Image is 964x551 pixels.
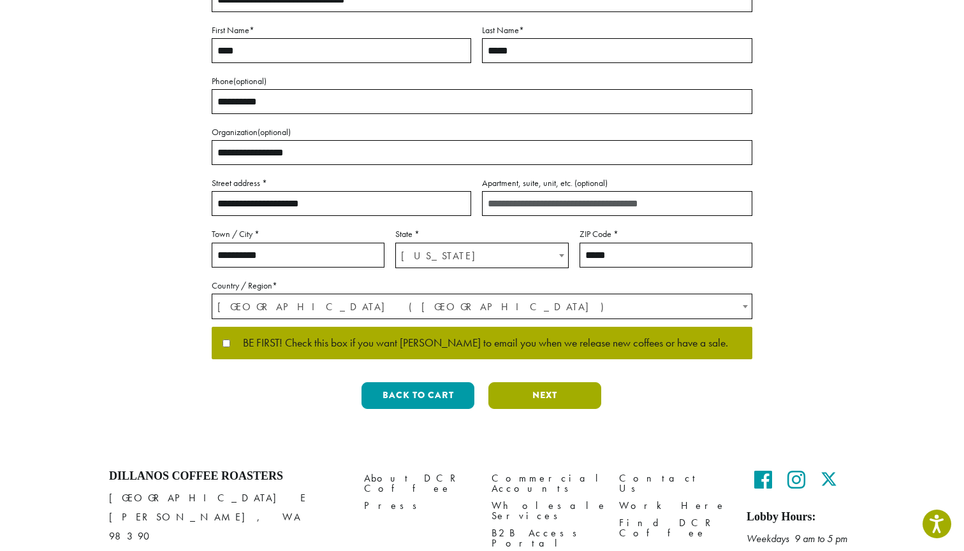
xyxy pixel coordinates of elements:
a: Work Here [619,497,727,515]
span: BE FIRST! Check this box if you want [PERSON_NAME] to email you when we release new coffees or ha... [230,338,728,349]
a: Contact Us [619,469,727,497]
label: Apartment, suite, unit, etc. [482,175,752,191]
span: (optional) [574,177,608,189]
span: (optional) [258,126,291,138]
button: Next [488,382,601,409]
label: Organization [212,124,752,140]
button: Back to cart [361,382,474,409]
a: About DCR Coffee [364,469,472,497]
input: BE FIRST! Check this box if you want [PERSON_NAME] to email you when we release new coffees or ha... [223,340,230,347]
label: Street address [212,175,471,191]
a: Commercial Accounts [492,469,600,497]
span: State [395,243,568,268]
a: Wholesale Services [492,497,600,525]
a: Press [364,497,472,515]
span: United States (US) [212,294,752,319]
span: Ohio [396,243,567,268]
a: Find DCR Coffee [619,515,727,542]
label: ZIP Code [580,226,752,242]
em: Weekdays 9 am to 5 pm [747,532,847,545]
h4: Dillanos Coffee Roasters [109,469,345,483]
label: Last Name [482,22,752,38]
span: Country / Region [212,294,752,319]
label: Town / City [212,226,384,242]
label: First Name [212,22,471,38]
label: State [395,226,568,242]
span: (optional) [233,75,267,87]
h5: Lobby Hours: [747,510,855,524]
